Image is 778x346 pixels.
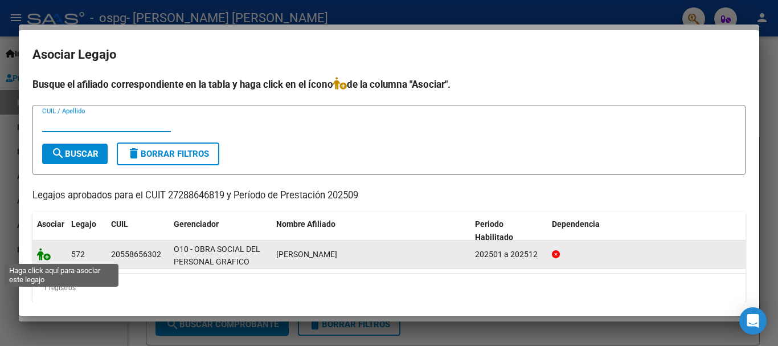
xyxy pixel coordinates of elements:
[547,212,746,250] datatable-header-cell: Dependencia
[42,144,108,164] button: Buscar
[32,212,67,250] datatable-header-cell: Asociar
[169,212,272,250] datatable-header-cell: Gerenciador
[272,212,470,250] datatable-header-cell: Nombre Afiliado
[107,212,169,250] datatable-header-cell: CUIL
[174,219,219,229] span: Gerenciador
[71,219,96,229] span: Legajo
[71,250,85,259] span: 572
[174,245,260,267] span: O10 - OBRA SOCIAL DEL PERSONAL GRAFICO
[739,307,767,335] div: Open Intercom Messenger
[470,212,547,250] datatable-header-cell: Periodo Habilitado
[111,219,128,229] span: CUIL
[51,149,99,159] span: Buscar
[117,143,219,165] button: Borrar Filtros
[32,77,746,92] h4: Busque el afiliado correspondiente en la tabla y haga click en el ícono de la columna "Asociar".
[51,146,65,160] mat-icon: search
[475,219,513,242] span: Periodo Habilitado
[127,146,141,160] mat-icon: delete
[127,149,209,159] span: Borrar Filtros
[32,274,746,302] div: 1 registros
[111,248,161,261] div: 20558656302
[276,219,335,229] span: Nombre Afiliado
[276,250,337,259] span: SARDON AUGUSTO BENJAMIN
[552,219,600,229] span: Dependencia
[37,219,64,229] span: Asociar
[475,248,543,261] div: 202501 a 202512
[32,189,746,203] p: Legajos aprobados para el CUIT 27288646819 y Período de Prestación 202509
[32,44,746,66] h2: Asociar Legajo
[67,212,107,250] datatable-header-cell: Legajo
